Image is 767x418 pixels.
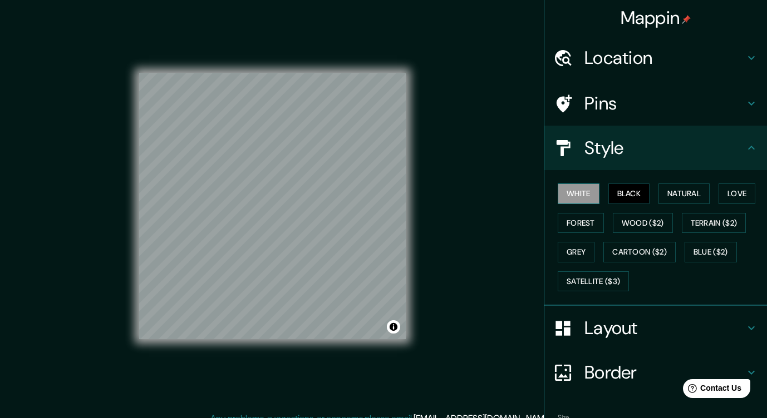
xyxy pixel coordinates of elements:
[685,242,737,262] button: Blue ($2)
[544,306,767,350] div: Layout
[682,15,691,24] img: pin-icon.png
[544,81,767,126] div: Pins
[584,92,745,115] h4: Pins
[584,47,745,69] h4: Location
[558,183,599,204] button: White
[544,36,767,80] div: Location
[544,350,767,395] div: Border
[719,183,755,204] button: Love
[613,213,673,233] button: Wood ($2)
[621,7,691,29] h4: Mappin
[658,183,710,204] button: Natural
[544,126,767,170] div: Style
[558,213,604,233] button: Forest
[558,271,629,292] button: Satellite ($3)
[584,317,745,339] h4: Layout
[558,242,594,262] button: Grey
[603,242,676,262] button: Cartoon ($2)
[584,361,745,384] h4: Border
[139,73,406,339] canvas: Map
[608,183,650,204] button: Black
[387,320,400,334] button: Toggle attribution
[668,375,755,406] iframe: Help widget launcher
[682,213,746,233] button: Terrain ($2)
[584,137,745,159] h4: Style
